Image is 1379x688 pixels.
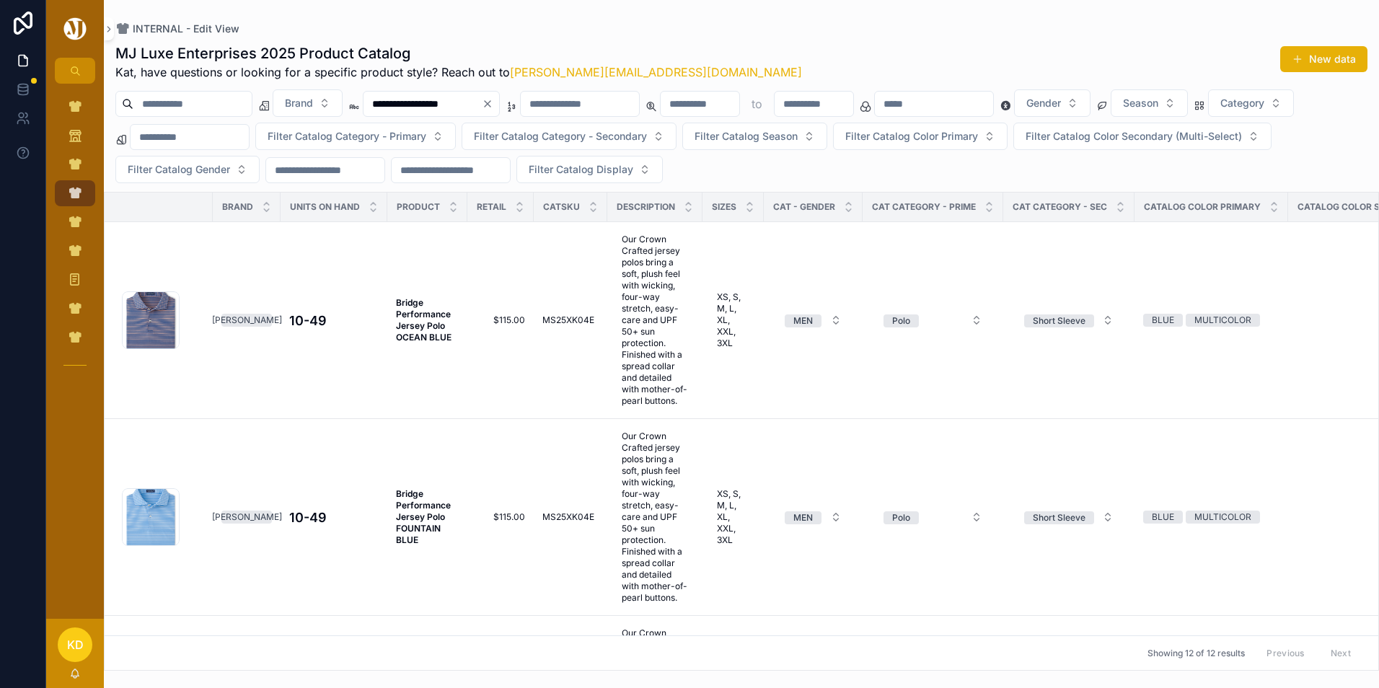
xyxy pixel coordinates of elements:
[290,201,360,213] span: Units On Hand
[1143,511,1279,524] a: BLUEMULTICOLOR
[1013,307,1125,333] button: Select Button
[1194,314,1251,327] div: MULTICOLOR
[1033,314,1085,327] div: Short Sleeve
[1026,129,1242,144] span: Filter Catalog Color Secondary (Multi-Select)
[872,307,994,333] button: Select Button
[793,511,813,524] div: MEN
[1024,510,1094,524] button: Unselect SHORT_SLEEVE
[871,306,995,334] a: Select Button
[1147,648,1245,659] span: Showing 12 of 12 results
[474,129,647,144] span: Filter Catalog Category - Secondary
[273,89,343,117] button: Select Button
[695,129,798,144] span: Filter Catalog Season
[61,17,89,40] img: App logo
[477,201,506,213] span: Retail
[1033,511,1085,524] div: Short Sleeve
[682,123,827,150] button: Select Button
[268,129,426,144] span: Filter Catalog Category - Primary
[115,156,260,183] button: Select Button
[892,314,910,327] div: Polo
[772,306,854,334] a: Select Button
[542,314,599,326] a: MS25XK04E
[871,503,995,531] a: Select Button
[396,297,453,343] strong: Bridge Performance Jersey Polo OCEAN BLUE
[1152,314,1174,327] div: BLUE
[884,313,919,327] button: Unselect POLO
[397,201,440,213] span: Product
[542,314,594,326] span: MS25XK04E
[510,65,802,79] a: [PERSON_NAME][EMAIL_ADDRESS][DOMAIN_NAME]
[542,511,594,523] span: MS25XK04E
[115,63,802,81] span: Kat, have questions or looking for a specific product style? Reach out to
[1194,511,1251,524] div: MULTICOLOR
[67,636,84,653] span: KD
[542,511,599,523] a: MS25XK04E
[1014,89,1091,117] button: Select Button
[222,201,253,213] span: Brand
[476,314,525,326] a: $115.00
[1012,306,1126,334] a: Select Button
[396,488,453,545] strong: Bridge Performance Jersey Polo FOUNTAIN BLUE
[711,482,755,552] a: XS, S, M, L, XL, XXL, 3XL
[1026,96,1061,110] span: Gender
[1220,96,1264,110] span: Category
[872,201,976,213] span: CAT CATEGORY - PRIME
[1013,504,1125,530] button: Select Button
[617,201,675,213] span: Description
[476,511,525,523] a: $115.00
[285,96,313,110] span: Brand
[543,201,580,213] span: CATSKU
[221,314,272,327] a: [PERSON_NAME]
[622,234,688,407] span: Our Crown Crafted jersey polos bring a soft, plush feel with wicking, four-way stretch, easy-care...
[752,95,762,113] p: to
[717,488,749,546] span: XS, S, M, L, XL, XXL, 3XL
[872,504,994,530] button: Select Button
[529,162,633,177] span: Filter Catalog Display
[1152,511,1174,524] div: BLUE
[773,307,853,333] button: Select Button
[46,84,104,395] div: scrollable content
[255,123,456,150] button: Select Button
[1143,314,1279,327] a: BLUEMULTICOLOR
[772,503,854,531] a: Select Button
[289,508,379,527] a: 10-49
[115,22,239,36] a: INTERNAL - Edit View
[616,425,694,609] a: Our Crown Crafted jersey polos bring a soft, plush feel with wicking, four-way stretch, easy-care...
[1024,313,1094,327] button: Unselect SHORT_SLEEVE
[289,311,379,330] a: 10-49
[793,314,813,327] div: MEN
[221,511,272,524] a: [PERSON_NAME]
[212,511,282,524] div: [PERSON_NAME]
[396,297,459,343] a: Bridge Performance Jersey Polo OCEAN BLUE
[1144,201,1261,213] span: Catalog Color Primary
[884,510,919,524] button: Unselect POLO
[128,162,230,177] span: Filter Catalog Gender
[712,201,736,213] span: SIZES
[1013,123,1272,150] button: Select Button
[1280,46,1367,72] button: New data
[1123,96,1158,110] span: Season
[1012,503,1126,531] a: Select Button
[717,291,749,349] span: XS, S, M, L, XL, XXL, 3XL
[133,22,239,36] span: INTERNAL - Edit View
[1013,201,1107,213] span: CAT CATEGORY - SEC
[462,123,677,150] button: Select Button
[482,98,499,110] button: Clear
[516,156,663,183] button: Select Button
[115,43,802,63] h1: MJ Luxe Enterprises 2025 Product Catalog
[1111,89,1188,117] button: Select Button
[773,504,853,530] button: Select Button
[892,511,910,524] div: Polo
[616,228,694,413] a: Our Crown Crafted jersey polos bring a soft, plush feel with wicking, four-way stretch, easy-care...
[1208,89,1294,117] button: Select Button
[212,314,282,327] div: [PERSON_NAME]
[396,488,459,546] a: Bridge Performance Jersey Polo FOUNTAIN BLUE
[711,286,755,355] a: XS, S, M, L, XL, XXL, 3XL
[622,431,688,604] span: Our Crown Crafted jersey polos bring a soft, plush feel with wicking, four-way stretch, easy-care...
[773,201,835,213] span: CAT - GENDER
